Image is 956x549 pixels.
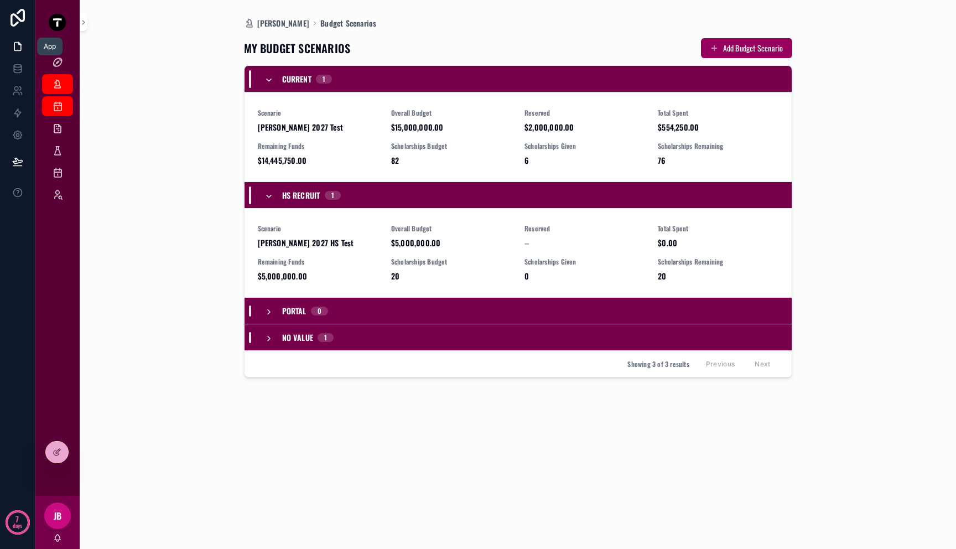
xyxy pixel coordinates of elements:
[258,271,378,282] span: $5,000,000.00
[282,190,320,201] span: HS Recruit
[658,142,778,151] span: Scholarships Remaining
[245,92,792,182] a: Scenario[PERSON_NAME] 2027 TestOverall Budget$15,000,000.00Reserved$2,000,000.00Total Spent$554,2...
[391,155,511,166] span: 82
[391,224,511,233] span: Overall Budget
[318,307,321,315] div: 0
[391,108,511,117] span: Overall Budget
[244,40,351,56] h1: MY BUDGET SCENARIOS
[524,224,645,233] span: Reserved
[258,224,378,233] span: Scenario
[13,518,23,534] p: days
[258,108,378,117] span: Scenario
[391,122,511,133] span: $15,000,000.00
[658,224,778,233] span: Total Spent
[658,271,778,282] span: 20
[15,514,19,525] p: 7
[391,142,511,151] span: Scholarships Budget
[524,108,645,117] span: Reserved
[258,237,378,248] span: [PERSON_NAME] 2027 HS Test
[245,208,792,297] a: Scenario[PERSON_NAME] 2027 HS TestOverall Budget$5,000,000.00Reserved--Total Spent$0.00Remaining ...
[49,13,66,31] img: App logo
[258,257,378,266] span: Remaining Funds
[627,360,689,369] span: Showing 3 of 3 results
[331,191,334,200] div: 1
[658,237,778,248] span: $0.00
[524,122,645,133] span: $2,000,000.00
[258,155,378,166] span: $14,445,750.00
[391,237,511,248] span: $5,000,000.00
[258,142,378,151] span: Remaining Funds
[282,305,306,317] span: Portal
[524,155,645,166] span: 6
[524,271,645,282] span: 0
[391,257,511,266] span: Scholarships Budget
[35,44,80,219] div: scrollable content
[282,332,314,343] span: No value
[524,237,529,248] span: --
[658,155,778,166] span: 76
[658,108,778,117] span: Total Spent
[257,18,310,29] span: [PERSON_NAME]
[244,18,310,29] a: [PERSON_NAME]
[391,271,511,282] span: 20
[324,333,327,342] div: 1
[701,38,792,58] button: Add Budget Scenario
[54,509,61,522] span: JB
[320,18,376,29] a: Budget Scenarios
[524,257,645,266] span: Scholarships Given
[282,74,311,85] span: Current
[658,257,778,266] span: Scholarships Remaining
[524,142,645,151] span: Scholarships Given
[258,122,378,133] span: [PERSON_NAME] 2027 Test
[323,75,325,84] div: 1
[44,42,56,51] div: App
[658,122,778,133] span: $554,250.00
